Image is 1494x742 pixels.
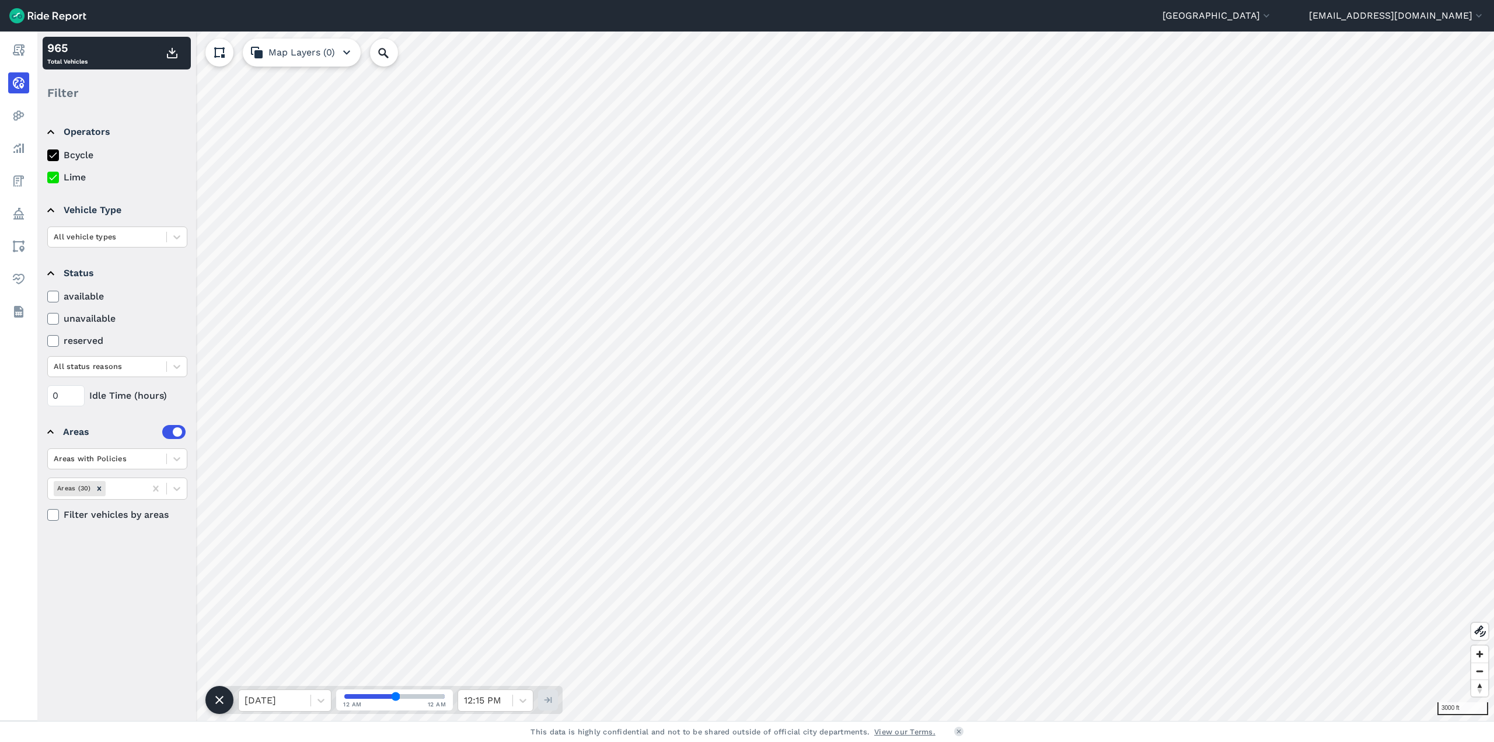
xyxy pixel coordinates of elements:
button: [GEOGRAPHIC_DATA] [1163,9,1272,23]
button: Zoom out [1471,663,1488,680]
div: Total Vehicles [47,39,88,67]
a: Policy [8,203,29,224]
canvas: Map [37,32,1494,721]
label: available [47,290,187,304]
button: Zoom in [1471,646,1488,663]
div: Idle Time (hours) [47,385,187,406]
span: 12 AM [343,700,362,709]
a: Report [8,40,29,61]
div: Filter [43,75,191,111]
a: View our Terms. [874,726,936,737]
a: Datasets [8,301,29,322]
div: Areas [63,425,186,439]
input: Search Location or Vehicles [370,39,417,67]
a: Areas [8,236,29,257]
div: Areas (30) [54,481,93,496]
label: reserved [47,334,187,348]
label: unavailable [47,312,187,326]
a: Health [8,269,29,290]
label: Lime [47,170,187,184]
summary: Operators [47,116,186,148]
a: Analyze [8,138,29,159]
span: 12 AM [428,700,446,709]
button: Reset bearing to north [1471,680,1488,696]
div: Remove Areas (30) [93,481,106,496]
label: Filter vehicles by areas [47,508,187,522]
summary: Vehicle Type [47,194,186,227]
img: Ride Report [9,8,86,23]
div: 965 [47,39,88,57]
a: Realtime [8,72,29,93]
a: Heatmaps [8,105,29,126]
div: 3000 ft [1437,702,1488,715]
a: Fees [8,170,29,191]
label: Bcycle [47,148,187,162]
summary: Status [47,257,186,290]
button: Map Layers (0) [243,39,361,67]
button: [EMAIL_ADDRESS][DOMAIN_NAME] [1309,9,1485,23]
summary: Areas [47,416,186,448]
